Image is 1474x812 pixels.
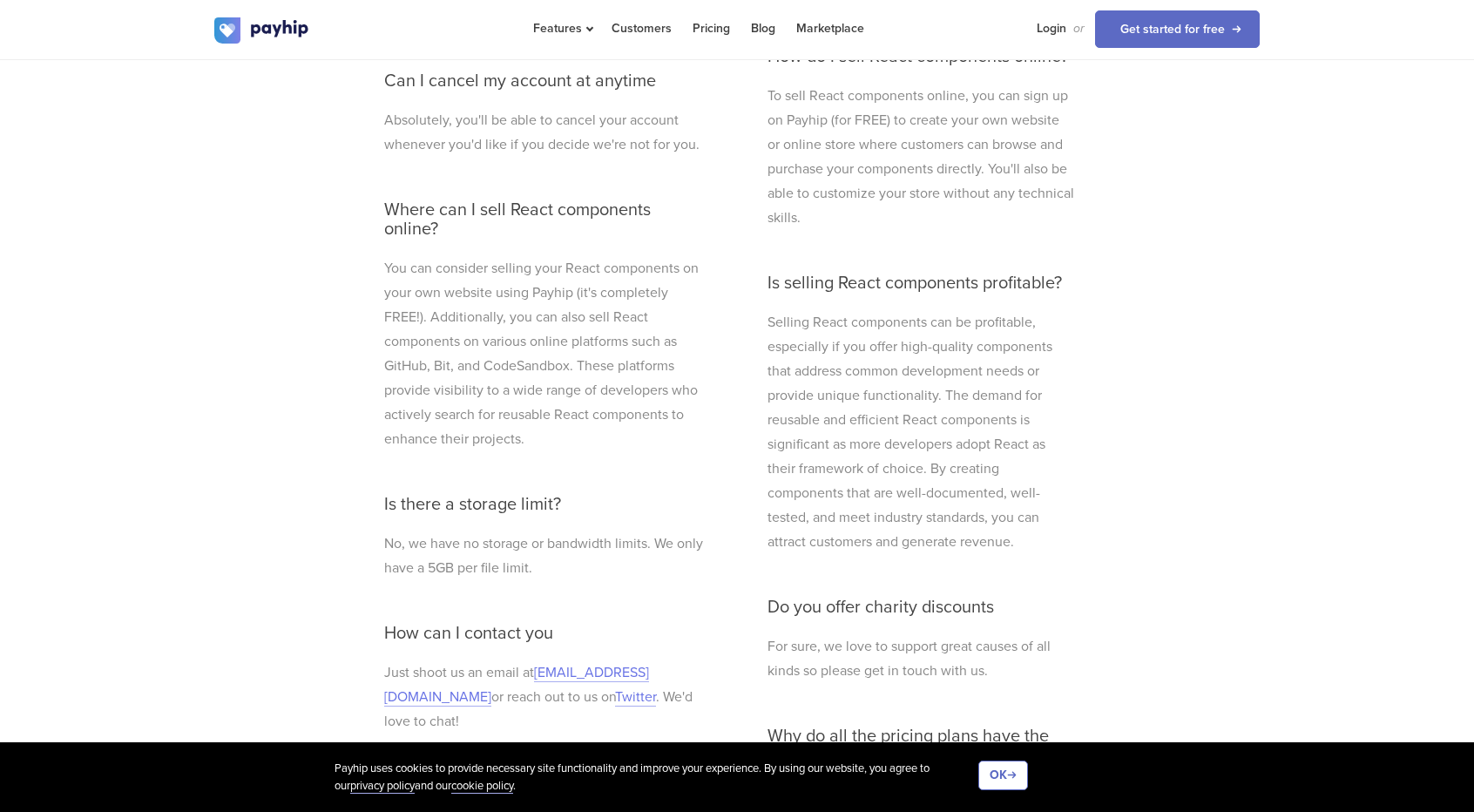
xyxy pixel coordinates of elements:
[978,761,1028,790] button: OK
[767,310,1074,554] p: Selling React components can be profitable, especially if you offer high-quality components that ...
[214,17,310,44] img: logo.svg
[767,634,1074,683] p: For sure, we love to support great causes of all kinds so please get in touch with us.
[384,71,707,91] h3: Can I cancel my account at anytime
[533,21,591,36] span: Features
[615,688,656,707] a: Twitter
[384,495,707,514] h3: Is there a storage limit?
[384,108,707,157] p: Absolutely, you'll be able to cancel your account whenever you'd like if you decide we're not for...
[767,84,1074,230] p: To sell React components online, you can sign up on Payhip (for FREE) to create your own website ...
[335,761,978,795] div: Payhip uses cookies to provide necessary site functionality and improve your experience. By using...
[384,256,707,451] p: You can consider selling your React components on your own website using Payhip (it's completely ...
[384,531,707,580] p: No, we have no storage or bandwidth limits. We only have a 5GB per file limit.
[767,47,1074,66] h3: How do I sell React components online?
[767,727,1074,765] h3: Why do all the pricing plans have the same features?
[451,779,513,794] a: cookie policy
[767,598,1074,617] h3: Do you offer charity discounts
[350,779,415,794] a: privacy policy
[384,664,649,707] a: [EMAIL_ADDRESS][DOMAIN_NAME]
[1095,10,1260,48] a: Get started for free
[384,660,707,734] p: Just shoot us an email at or reach out to us on . We'd love to chat!
[767,274,1074,293] h3: Is selling React components profitable?
[384,624,707,643] h3: How can I contact you
[384,200,707,239] h3: Where can I sell React components online?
